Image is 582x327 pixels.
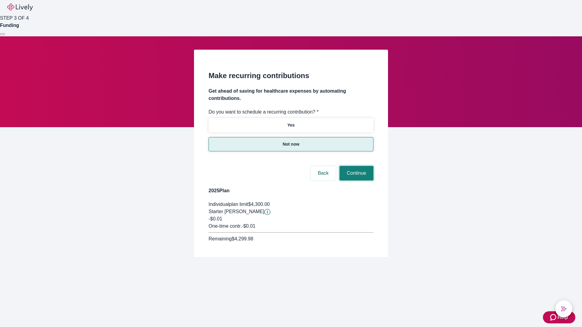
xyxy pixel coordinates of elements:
h4: Get ahead of saving for healthcare expenses by automating contributions. [209,88,373,102]
svg: Zendesk support icon [550,314,557,321]
button: Yes [209,118,373,132]
span: Individual plan limit [209,202,248,207]
svg: Starter penny details [264,209,270,215]
h2: Make recurring contributions [209,70,373,81]
span: $4,299.98 [232,236,253,241]
span: Remaining [209,236,232,241]
span: - $0.01 [242,223,255,229]
span: One-time contr. [209,223,242,229]
p: Yes [287,122,295,128]
button: Continue [339,166,373,180]
label: Do you want to schedule a recurring contribution? * [209,108,319,116]
button: Not now [209,137,373,151]
button: Zendesk support iconHelp [543,311,575,323]
button: Lively will contribute $0.01 to establish your account [264,209,270,215]
span: Help [557,314,568,321]
img: Lively [7,4,33,11]
span: $4,300.00 [248,202,270,207]
svg: Lively AI Assistant [561,306,567,312]
button: Back [310,166,336,180]
span: -$0.01 [209,216,222,221]
button: chat [555,300,572,317]
h4: 2025 Plan [209,187,373,194]
p: Not now [283,141,299,147]
span: Starter [PERSON_NAME] [209,209,264,214]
